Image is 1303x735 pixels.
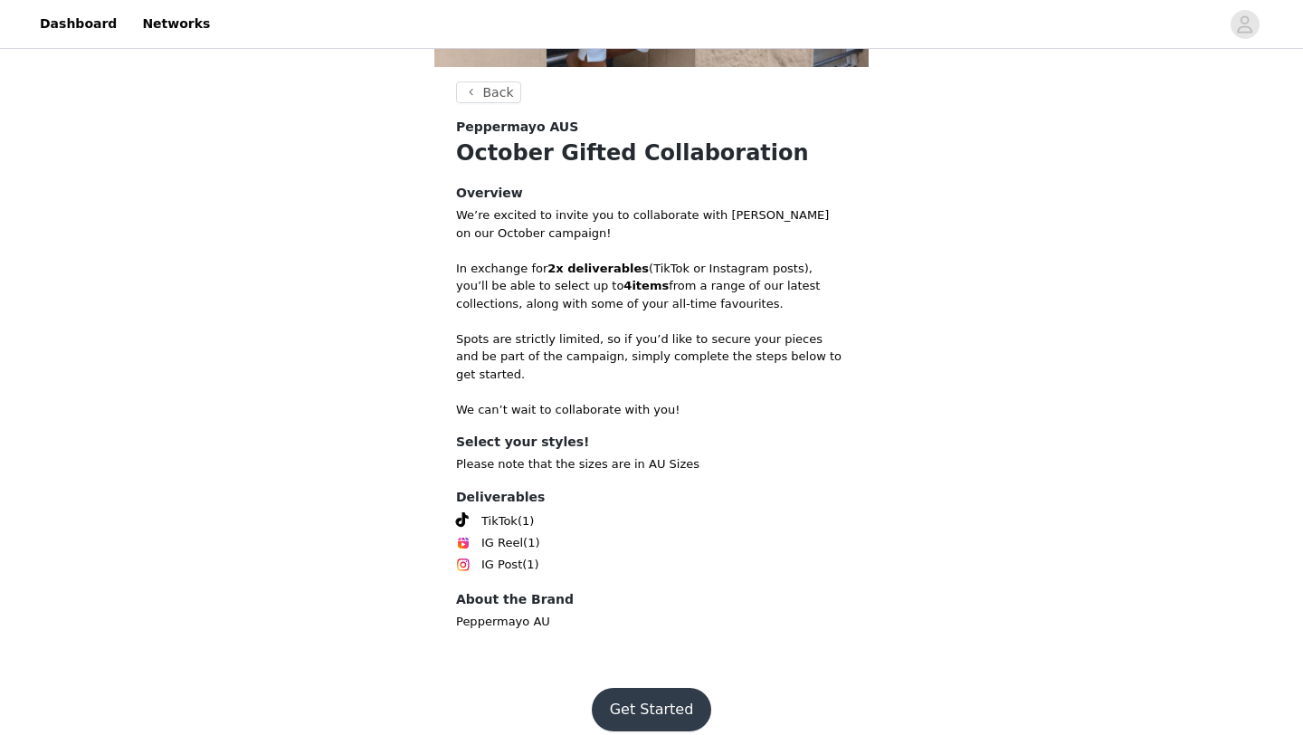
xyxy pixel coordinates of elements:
p: We can’t wait to collaborate with you! [456,401,847,419]
p: Spots are strictly limited, so if you’d like to secure your pieces and be part of the campaign, s... [456,330,847,384]
h4: Overview [456,184,847,203]
span: (1) [523,534,539,552]
a: Dashboard [29,4,128,44]
span: TikTok [481,512,518,530]
img: Instagram Reels Icon [456,536,471,550]
span: IG Reel [481,534,523,552]
span: (1) [522,556,538,574]
p: In exchange for (TikTok or Instagram posts), you’ll be able to select up to from a range of our l... [456,260,847,313]
span: (1) [518,512,534,530]
strong: 4 [623,279,632,292]
p: We’re excited to invite you to collaborate with [PERSON_NAME] on our October campaign! [456,206,847,242]
h1: October Gifted Collaboration [456,137,847,169]
strong: items [632,279,669,292]
strong: 2x deliverables [547,262,649,275]
span: IG Post [481,556,522,574]
p: Peppermayo AU [456,613,847,631]
h4: About the Brand [456,590,847,609]
p: Please note that the sizes are in AU Sizes [456,455,847,473]
span: Peppermayo AUS [456,118,578,137]
button: Get Started [592,688,712,731]
div: avatar [1236,10,1253,39]
h4: Deliverables [456,488,847,507]
button: Back [456,81,521,103]
a: Networks [131,4,221,44]
img: Instagram Icon [456,558,471,572]
h4: Select your styles! [456,433,847,452]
